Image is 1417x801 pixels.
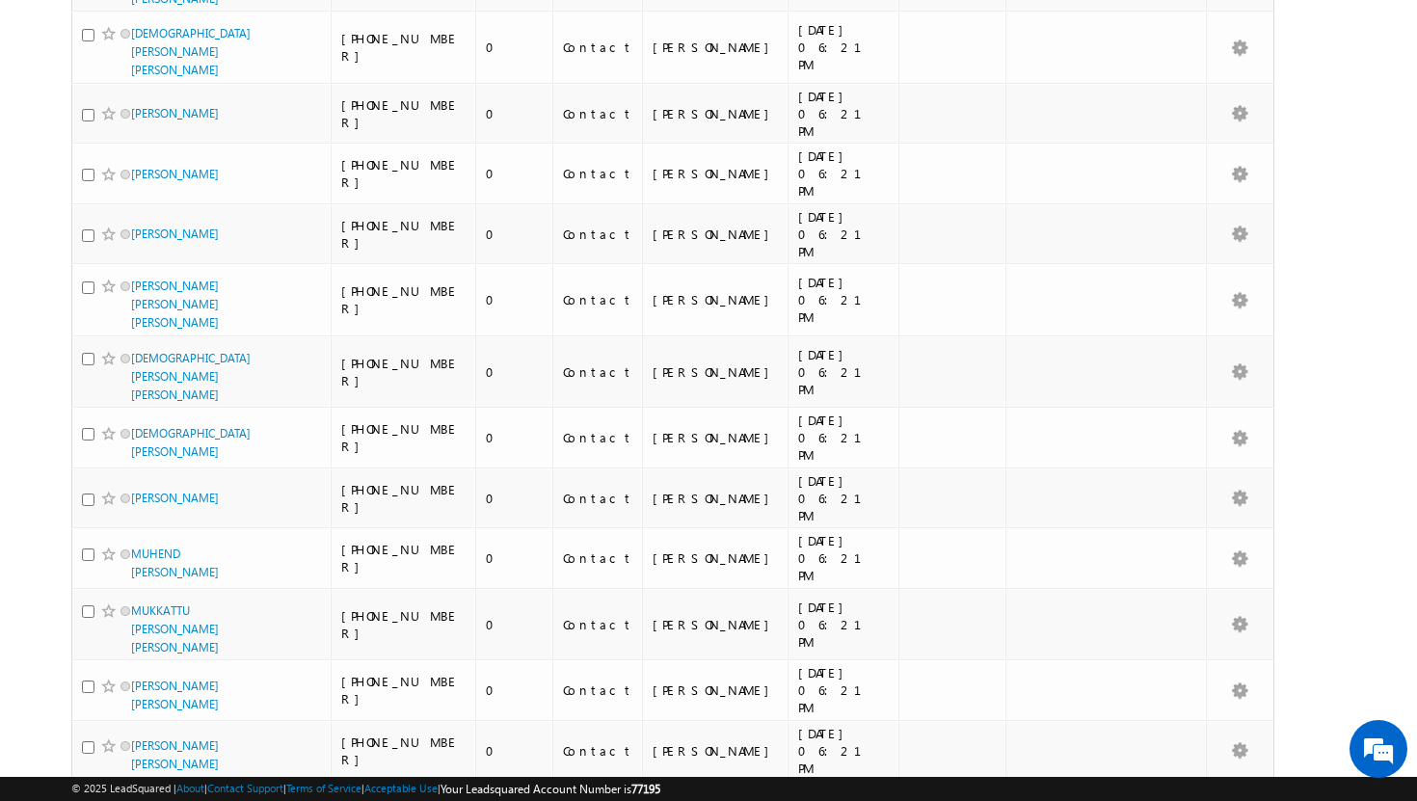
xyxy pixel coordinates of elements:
[563,681,633,699] div: Contact
[131,106,219,120] a: [PERSON_NAME]
[131,679,219,711] a: [PERSON_NAME] [PERSON_NAME]
[25,178,352,577] textarea: Type your message and hit 'Enter'
[176,782,204,794] a: About
[364,782,438,794] a: Acceptable Use
[341,607,467,642] div: [PHONE_NUMBER]
[798,147,891,200] div: [DATE] 06:21 PM
[486,490,544,507] div: 0
[486,616,544,633] div: 0
[341,30,467,65] div: [PHONE_NUMBER]
[131,426,251,459] a: [DEMOGRAPHIC_DATA][PERSON_NAME]
[563,291,633,308] div: Contact
[71,780,660,798] span: © 2025 LeadSquared | | | | |
[798,208,891,260] div: [DATE] 06:21 PM
[653,616,779,633] div: [PERSON_NAME]
[341,734,467,768] div: [PHONE_NUMBER]
[798,88,891,140] div: [DATE] 06:21 PM
[486,291,544,308] div: 0
[653,490,779,507] div: [PERSON_NAME]
[441,782,660,796] span: Your Leadsquared Account Number is
[486,226,544,243] div: 0
[207,782,283,794] a: Contact Support
[131,738,219,771] a: [PERSON_NAME] [PERSON_NAME]
[653,291,779,308] div: [PERSON_NAME]
[563,616,633,633] div: Contact
[341,541,467,575] div: [PHONE_NUMBER]
[131,227,219,241] a: [PERSON_NAME]
[341,481,467,516] div: [PHONE_NUMBER]
[563,226,633,243] div: Contact
[486,39,544,56] div: 0
[486,549,544,567] div: 0
[286,782,361,794] a: Terms of Service
[653,549,779,567] div: [PERSON_NAME]
[341,156,467,191] div: [PHONE_NUMBER]
[653,363,779,381] div: [PERSON_NAME]
[341,673,467,708] div: [PHONE_NUMBER]
[798,532,891,584] div: [DATE] 06:21 PM
[798,346,891,398] div: [DATE] 06:21 PM
[486,105,544,122] div: 0
[798,599,891,651] div: [DATE] 06:21 PM
[563,742,633,760] div: Contact
[100,101,324,126] div: Chat with us now
[631,782,660,796] span: 77195
[798,725,891,777] div: [DATE] 06:21 PM
[341,355,467,389] div: [PHONE_NUMBER]
[798,472,891,524] div: [DATE] 06:21 PM
[653,105,779,122] div: [PERSON_NAME]
[341,282,467,317] div: [PHONE_NUMBER]
[653,226,779,243] div: [PERSON_NAME]
[563,429,633,446] div: Contact
[563,165,633,182] div: Contact
[798,21,891,73] div: [DATE] 06:21 PM
[131,491,219,505] a: [PERSON_NAME]
[341,217,467,252] div: [PHONE_NUMBER]
[131,603,219,654] a: MUKKATTU [PERSON_NAME] [PERSON_NAME]
[563,363,633,381] div: Contact
[563,549,633,567] div: Contact
[486,742,544,760] div: 0
[262,594,350,620] em: Start Chat
[653,39,779,56] div: [PERSON_NAME]
[316,10,362,56] div: Minimize live chat window
[798,664,891,716] div: [DATE] 06:21 PM
[653,681,779,699] div: [PERSON_NAME]
[486,363,544,381] div: 0
[341,96,467,131] div: [PHONE_NUMBER]
[341,420,467,455] div: [PHONE_NUMBER]
[653,165,779,182] div: [PERSON_NAME]
[131,547,219,579] a: MUHEND [PERSON_NAME]
[563,490,633,507] div: Contact
[798,412,891,464] div: [DATE] 06:21 PM
[33,101,81,126] img: d_60004797649_company_0_60004797649
[653,742,779,760] div: [PERSON_NAME]
[131,167,219,181] a: [PERSON_NAME]
[653,429,779,446] div: [PERSON_NAME]
[563,39,633,56] div: Contact
[486,681,544,699] div: 0
[131,279,219,330] a: [PERSON_NAME] [PERSON_NAME] [PERSON_NAME]
[563,105,633,122] div: Contact
[798,274,891,326] div: [DATE] 06:21 PM
[131,26,251,77] a: [DEMOGRAPHIC_DATA][PERSON_NAME] [PERSON_NAME]
[131,351,251,402] a: [DEMOGRAPHIC_DATA][PERSON_NAME] [PERSON_NAME]
[486,429,544,446] div: 0
[486,165,544,182] div: 0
